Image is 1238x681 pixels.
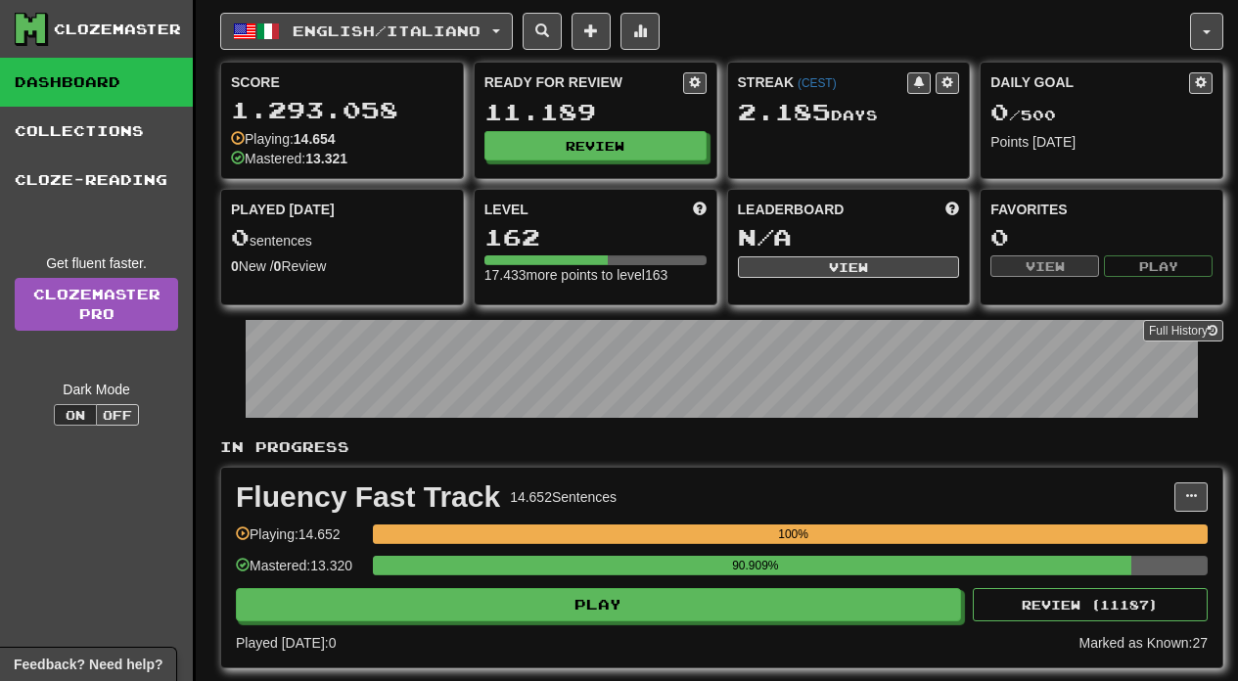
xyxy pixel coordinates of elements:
[15,380,178,399] div: Dark Mode
[220,13,513,50] button: English/Italiano
[484,131,707,160] button: Review
[220,437,1223,457] p: In Progress
[236,635,336,651] span: Played [DATE]: 0
[484,200,528,219] span: Level
[738,200,845,219] span: Leaderboard
[1104,255,1213,277] button: Play
[379,524,1208,544] div: 100%
[236,556,363,588] div: Mastered: 13.320
[231,200,335,219] span: Played [DATE]
[231,149,347,168] div: Mastered:
[572,13,611,50] button: Add sentence to collection
[274,258,282,274] strong: 0
[1143,320,1223,341] button: Full History
[523,13,562,50] button: Search sentences
[305,151,347,166] strong: 13.321
[231,258,239,274] strong: 0
[54,20,181,39] div: Clozemaster
[231,223,250,250] span: 0
[236,482,500,512] div: Fluency Fast Track
[738,100,960,125] div: Day s
[236,524,363,557] div: Playing: 14.652
[1078,633,1208,653] div: Marked as Known: 27
[620,13,660,50] button: More stats
[484,225,707,250] div: 162
[738,98,831,125] span: 2.185
[990,200,1213,219] div: Favorites
[945,200,959,219] span: This week in points, UTC
[484,72,683,92] div: Ready for Review
[990,255,1099,277] button: View
[798,76,837,90] a: (CEST)
[379,556,1131,575] div: 90.909%
[236,588,961,621] button: Play
[14,655,162,674] span: Open feedback widget
[510,487,617,507] div: 14.652 Sentences
[484,265,707,285] div: 17.433 more points to level 163
[231,129,336,149] div: Playing:
[738,256,960,278] button: View
[231,98,453,122] div: 1.293.058
[293,23,481,39] span: English / Italiano
[990,72,1189,94] div: Daily Goal
[973,588,1208,621] button: Review (11187)
[15,278,178,331] a: ClozemasterPro
[484,100,707,124] div: 11.189
[693,200,707,219] span: Score more points to level up
[294,131,336,147] strong: 14.654
[96,404,139,426] button: Off
[231,225,453,250] div: sentences
[990,225,1213,250] div: 0
[15,253,178,273] div: Get fluent faster.
[738,72,908,92] div: Streak
[54,404,97,426] button: On
[990,98,1009,125] span: 0
[990,132,1213,152] div: Points [DATE]
[990,107,1056,123] span: / 500
[738,223,792,250] span: N/A
[231,72,453,92] div: Score
[231,256,453,276] div: New / Review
